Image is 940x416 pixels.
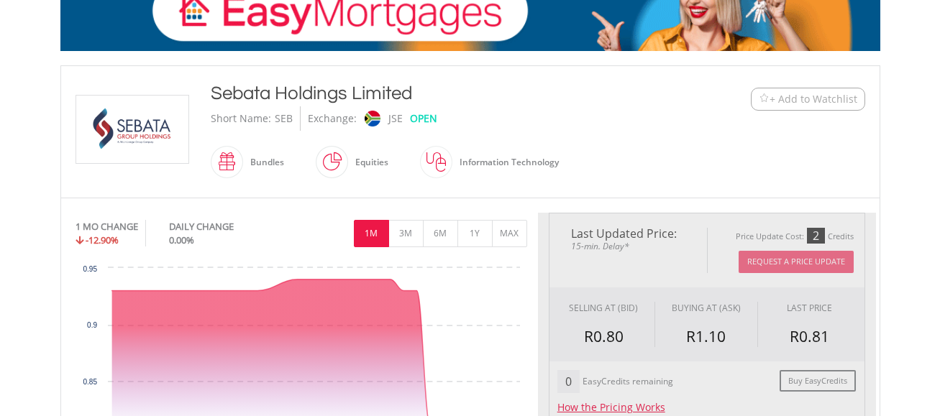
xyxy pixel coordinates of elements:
div: Exchange: [308,106,357,131]
button: MAX [492,220,527,247]
img: Watchlist [759,93,770,104]
text: 0.95 [83,265,97,273]
div: Sebata Holdings Limited [211,80,662,106]
img: jse.png [364,111,380,126]
div: SEB [275,106,293,131]
div: 1 MO CHANGE [76,220,138,234]
text: 0.9 [87,321,97,329]
div: Equities [348,145,388,180]
div: OPEN [410,106,437,131]
span: 0.00% [169,234,194,246]
img: EQU.ZA.SEB.png [78,96,186,163]
div: JSE [388,106,403,131]
div: Information Technology [452,145,559,180]
text: 0.85 [83,378,97,386]
button: 1Y [457,220,493,247]
button: 3M [388,220,424,247]
button: Watchlist + Add to Watchlist [751,88,865,111]
button: 1M [354,220,389,247]
span: -12.90% [86,234,119,246]
div: DAILY CHANGE [169,220,282,234]
div: Bundles [243,145,284,180]
div: Short Name: [211,106,271,131]
button: 6M [423,220,458,247]
span: + Add to Watchlist [770,92,857,106]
